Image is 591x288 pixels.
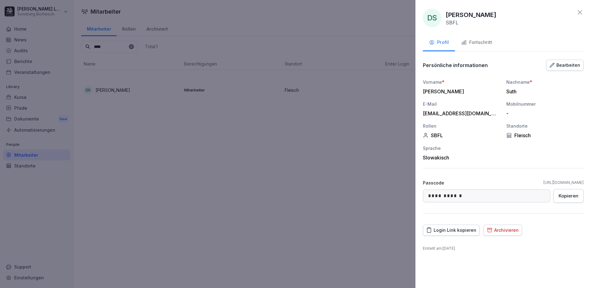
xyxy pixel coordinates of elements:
div: Standorte [506,123,584,129]
p: [PERSON_NAME] [446,10,496,19]
button: Login Link kopieren [423,225,480,236]
p: Persönliche informationen [423,62,488,68]
div: [EMAIL_ADDRESS][DOMAIN_NAME] [423,110,497,116]
div: Bearbeiten [550,62,580,69]
p: SBFL [446,19,458,26]
button: Archivieren [483,225,522,236]
div: Mobilnummer [506,101,584,107]
div: Vorname [423,79,500,85]
div: Login Link kopieren [426,227,476,234]
div: SBFL [423,132,500,138]
button: Profil [423,35,455,51]
button: Bearbeiten [546,60,584,71]
p: Passcode [423,180,444,186]
p: Erstellt am : [DATE] [423,246,584,251]
div: Slowakisch [423,155,500,161]
div: [PERSON_NAME] [423,88,497,95]
a: [URL][DOMAIN_NAME] [543,180,584,185]
div: E-Mail [423,101,500,107]
div: - [506,110,580,116]
div: Rollen [423,123,500,129]
button: Kopieren [553,189,584,203]
div: Sprache [423,145,500,151]
div: Fleisch [506,132,584,138]
div: Kopieren [559,193,578,199]
div: Nachname [506,79,584,85]
div: Profil [429,39,449,46]
div: Fortschritt [461,39,492,46]
div: Archivieren [487,227,519,234]
div: DS [423,9,441,27]
div: Suth [506,88,580,95]
button: Fortschritt [455,35,498,51]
